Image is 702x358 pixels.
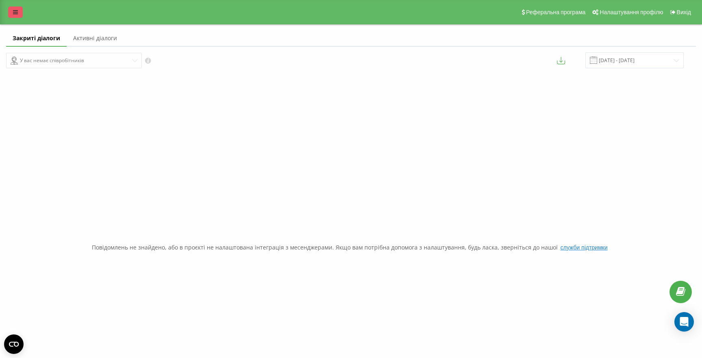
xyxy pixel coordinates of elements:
[557,56,565,65] button: Експортувати повідомлення
[4,334,24,354] button: Open CMP widget
[67,30,123,47] a: Активні діалоги
[677,9,691,15] span: Вихід
[558,244,610,251] button: служби підтримки
[600,9,663,15] span: Налаштування профілю
[674,312,694,332] div: Open Intercom Messenger
[6,30,67,47] a: Закриті діалоги
[526,9,586,15] span: Реферальна програма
